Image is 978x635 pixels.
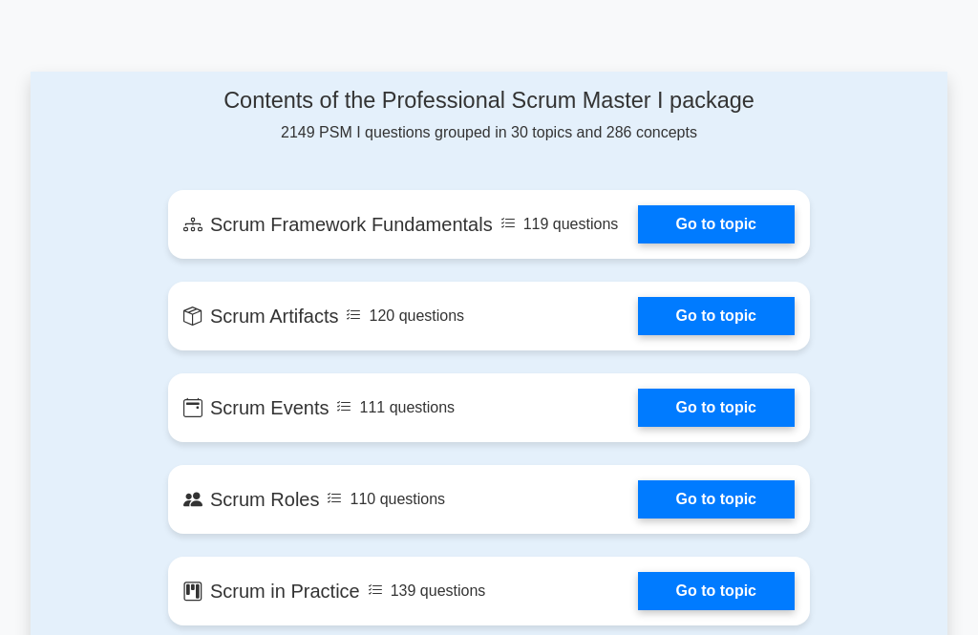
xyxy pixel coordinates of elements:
[168,87,810,144] div: 2149 PSM I questions grouped in 30 topics and 286 concepts
[638,480,795,519] a: Go to topic
[638,297,795,335] a: Go to topic
[638,389,795,427] a: Go to topic
[638,205,795,243] a: Go to topic
[168,87,810,114] h4: Contents of the Professional Scrum Master I package
[638,572,795,610] a: Go to topic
